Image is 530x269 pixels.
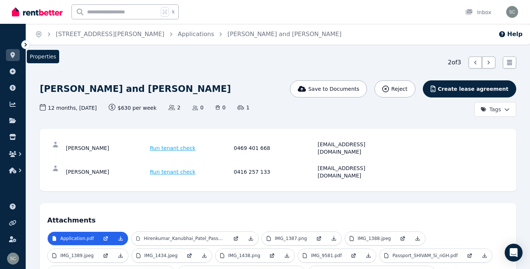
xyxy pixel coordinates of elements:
nav: Breadcrumb [26,24,350,45]
span: $630 per week [109,104,157,112]
h4: Attachments [47,211,509,225]
div: [EMAIL_ADDRESS][DOMAIN_NAME] [318,141,400,156]
a: Open in new Tab [312,232,326,245]
a: Download Attachment [113,249,128,262]
div: [EMAIL_ADDRESS][DOMAIN_NAME] [318,164,400,179]
a: Download Attachment [361,249,376,262]
a: Open in new Tab [265,249,280,262]
img: RentBetter [12,6,63,17]
a: Download Attachment [280,249,294,262]
a: Download Attachment [326,232,341,245]
a: IMG_1388.jpeg [345,232,396,245]
a: Open in new Tab [346,249,361,262]
a: Download Attachment [113,232,128,245]
p: IMG_1388.jpeg [358,236,391,241]
span: 2 [169,104,181,111]
a: Open in new Tab [182,249,197,262]
p: IMG_1389.jpeg [60,253,94,259]
span: Run tenant check [150,144,196,152]
p: IMG_9581.pdf [311,253,342,259]
a: IMG_9581.pdf [298,249,346,262]
span: 0 [215,104,226,111]
img: susan campbell [7,253,19,265]
a: IMG_1438.png [215,249,265,262]
a: Open in new Tab [229,232,243,245]
a: Download Attachment [477,249,492,262]
h1: [PERSON_NAME] and [PERSON_NAME] [40,83,231,95]
span: Run tenant check [150,168,196,176]
p: IMG_1434.jpeg [144,253,178,259]
span: Reject [391,85,407,93]
a: Applications [178,31,214,38]
a: [PERSON_NAME] and [PERSON_NAME] [227,31,341,38]
button: Help [498,30,523,39]
a: Application.pdf [48,232,98,245]
span: 1 [237,104,249,111]
p: Passport_SHIVAM_Si_nGH.pdf [392,253,457,259]
div: Inbox [465,9,491,16]
a: Download Attachment [197,249,212,262]
a: IMG_1389.jpeg [48,249,98,262]
a: Open in new Tab [98,232,113,245]
a: Download Attachment [243,232,258,245]
span: k [172,9,175,15]
span: 2 of 3 [448,58,461,67]
button: Tags [474,102,516,117]
a: Download Attachment [410,232,425,245]
span: Tags [480,106,501,113]
p: IMG_1387.png [275,236,307,241]
p: IMG_1438.png [228,253,260,259]
a: Open in new Tab [395,232,410,245]
a: Hirenkumar_Kanubhai_Patel_Passport.pdf [132,232,229,245]
a: Passport_SHIVAM_Si_nGH.pdf [380,249,462,262]
span: Create lease agreement [438,85,508,93]
a: IMG_1387.png [262,232,311,245]
div: [PERSON_NAME] [66,141,148,156]
img: susan campbell [506,6,518,18]
button: Create lease agreement [423,80,516,97]
span: Properties [27,50,59,63]
p: Application.pdf [60,236,94,241]
a: Open in new Tab [462,249,477,262]
div: Open Intercom Messenger [505,244,523,262]
a: IMG_1434.jpeg [132,249,182,262]
a: [STREET_ADDRESS][PERSON_NAME] [56,31,165,38]
button: Save to Documents [290,80,367,97]
span: 12 months , [DATE] [40,104,97,112]
button: Reject [374,80,415,97]
div: 0416 257 133 [234,164,316,179]
a: Open in new Tab [98,249,113,262]
span: 0 [192,104,204,111]
div: 0469 401 668 [234,141,316,156]
p: Hirenkumar_Kanubhai_Patel_Passport.pdf [144,236,224,241]
div: [PERSON_NAME] [66,164,148,179]
span: Save to Documents [308,85,359,93]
